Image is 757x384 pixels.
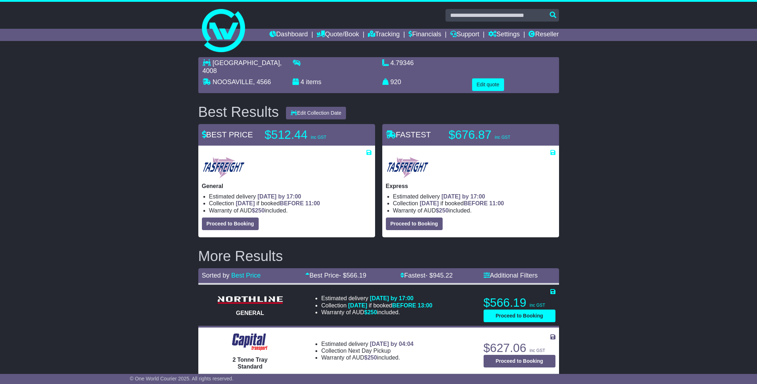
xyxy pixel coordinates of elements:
li: Warranty of AUD included. [321,354,414,361]
span: BEFORE [464,200,488,206]
p: Express [386,183,555,189]
img: Tasfreight: Express [386,156,429,179]
a: Quote/Book [317,29,359,41]
span: $ [252,207,265,214]
li: Estimated delivery [321,295,432,302]
span: Sorted by [202,272,230,279]
li: Collection [321,347,414,354]
span: NOOSAVILLE [213,78,253,86]
span: - $ [339,272,366,279]
h2: More Results [198,248,559,264]
span: © One World Courier 2025. All rights reserved. [130,376,234,381]
button: Proceed to Booking [386,218,443,230]
li: Collection [393,200,555,207]
span: inc GST [530,303,545,308]
span: 4.79346 [391,59,414,67]
a: Tracking [368,29,400,41]
a: Reseller [528,29,559,41]
button: Proceed to Booking [484,355,555,367]
span: [DATE] [236,200,255,206]
span: items [306,78,322,86]
span: inc GST [495,135,510,140]
a: Financials [408,29,441,41]
p: $676.87 [449,128,539,142]
span: $ [364,355,377,361]
div: Best Results [195,104,283,120]
span: $ [436,207,449,214]
span: 566.19 [346,272,366,279]
a: Best Price- $566.19 [305,272,366,279]
span: 945.22 [433,272,453,279]
button: Proceed to Booking [202,218,259,230]
span: 250 [368,309,377,315]
span: BEFORE [280,200,304,206]
li: Estimated delivery [209,193,371,200]
img: Northline Distribution: GENERAL [214,294,286,306]
a: Settings [488,29,520,41]
li: Warranty of AUD included. [209,207,371,214]
li: Warranty of AUD included. [393,207,555,214]
span: 11:00 [489,200,504,206]
span: 920 [391,78,401,86]
p: $566.19 [484,296,555,310]
span: Next Day Pickup [348,348,391,354]
a: Dashboard [269,29,308,41]
span: , 4566 [253,78,271,86]
span: [DATE] [420,200,439,206]
span: , 4008 [203,59,282,74]
span: if booked [348,302,432,308]
span: 250 [368,355,377,361]
span: [DATE] [348,302,367,308]
img: Tasfreight: General [202,156,245,179]
span: 13:00 [418,302,433,308]
a: Fastest- $945.22 [400,272,453,279]
a: Additional Filters [484,272,538,279]
span: if booked [236,200,320,206]
button: Proceed to Booking [484,310,555,322]
span: [DATE] by 17:00 [442,193,485,200]
p: General [202,183,371,189]
span: [DATE] by 04:04 [370,341,414,347]
a: Best Price [231,272,261,279]
p: $512.44 [265,128,355,142]
span: [DATE] by 17:00 [370,295,414,301]
span: [GEOGRAPHIC_DATA] [213,59,280,67]
span: - $ [425,272,453,279]
span: BEFORE [392,302,416,308]
button: Edit Collection Date [286,107,346,119]
li: Collection [209,200,371,207]
span: 4 [301,78,304,86]
span: BEST PRICE [202,130,253,139]
span: inc GST [530,348,545,353]
li: Collection [321,302,432,309]
a: Support [450,29,479,41]
img: CapitalTransport: 2 Tonne Tray Standard [229,331,271,353]
span: $ [364,309,377,315]
span: 250 [255,207,265,214]
span: 250 [439,207,449,214]
span: 11:00 [305,200,320,206]
span: GENERAL [236,310,264,316]
li: Warranty of AUD included. [321,309,432,316]
span: 2 Tonne Tray Standard [232,357,268,370]
span: FASTEST [386,130,431,139]
span: if booked [420,200,504,206]
li: Estimated delivery [393,193,555,200]
li: Estimated delivery [321,340,414,347]
button: Edit quote [472,78,504,91]
p: $627.06 [484,341,555,355]
span: inc GST [311,135,326,140]
span: [DATE] by 17:00 [258,193,301,200]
